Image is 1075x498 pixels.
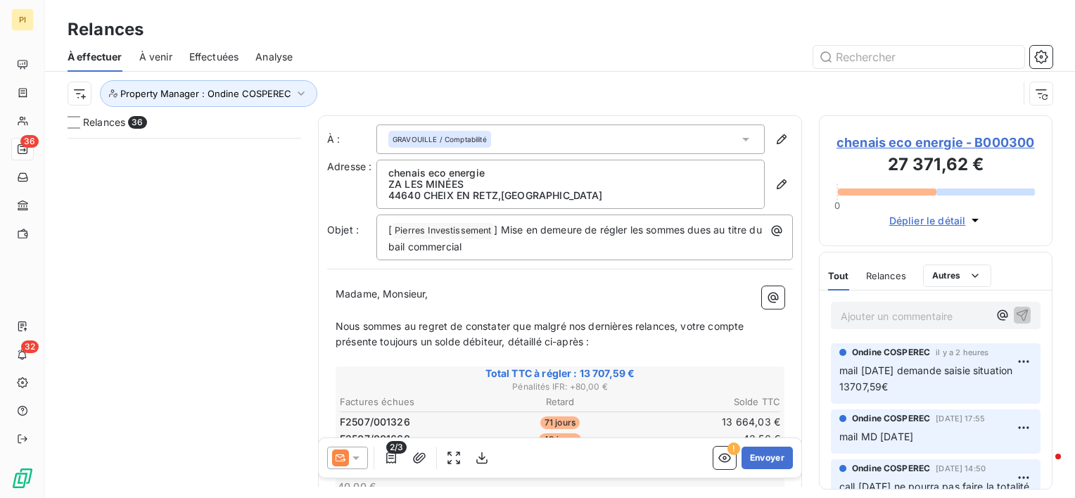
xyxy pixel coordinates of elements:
span: Pénalités IFR : + 80,00 € [338,381,782,393]
span: Déplier le détail [889,213,966,228]
span: 2/3 [386,441,407,454]
td: 43,56 € [635,431,781,447]
p: chenais eco energie [388,167,753,179]
span: 36 [20,135,39,148]
h3: Relances [68,17,144,42]
span: F2507/001660 [340,432,410,446]
button: Déplier le détail [885,212,987,229]
span: 32 [21,340,39,353]
p: 44640 CHEIX EN RETZ , [GEOGRAPHIC_DATA] [388,190,753,201]
span: Relances [83,115,125,129]
span: 2 [611,466,695,494]
div: grid [68,138,301,498]
span: 36 [128,116,146,129]
span: À effectuer [68,50,122,64]
span: mail [DATE] demande saisie situation 13707,59€ [839,364,1016,392]
span: chenais eco energie - B000300 [837,133,1035,152]
div: PI [11,8,34,31]
th: Retard [487,395,633,409]
span: Madame, Monsieur, [336,288,428,300]
span: Analyse [255,50,293,64]
span: Property Manager : Ondine COSPEREC [120,88,291,99]
button: Autres [923,264,991,287]
span: il y a 2 heures [936,348,988,357]
span: ] Mise en demeure de régler les sommes dues au titre du bail commercial [388,224,765,253]
span: 49 jours [539,433,581,446]
span: 71 jours [540,416,580,429]
button: Envoyer [742,447,793,469]
th: Factures échues [339,395,485,409]
span: Total TTC à régler : 13 707,59 € [338,366,782,381]
h3: 27 371,62 € [837,152,1035,180]
span: Tout [828,270,849,281]
img: Logo LeanPay [11,467,34,490]
span: Effectuées [189,50,239,64]
span: Pierres Investissement [393,223,493,239]
span: Ondine COSPEREC [852,412,930,425]
span: mail MD [DATE] [839,430,913,442]
span: À venir [139,50,172,64]
span: + 80,00 € [698,466,782,494]
span: Ondine COSPEREC [852,462,930,475]
span: Adresse : [327,160,371,172]
input: Rechercher [813,46,1024,68]
label: À : [327,132,376,146]
span: Relances [866,270,906,281]
span: [ [388,224,392,236]
span: 0 [834,200,840,211]
th: Solde TTC [635,395,781,409]
span: Nous sommes au regret de constater que malgré nos dernières relances, votre compte présente toujo... [336,320,746,348]
span: Objet : [327,224,359,236]
p: ZA LES MINÉES [388,179,753,190]
span: F2507/001326 [340,415,410,429]
iframe: Intercom live chat [1027,450,1061,484]
p: 40,00 € [338,480,608,494]
span: [DATE] 14:50 [936,464,986,473]
td: 13 664,03 € [635,414,781,430]
span: Ondine COSPEREC [852,346,930,359]
button: Property Manager : Ondine COSPEREC [100,80,317,107]
span: GRAVOUILLE / Comptabilité [393,134,487,144]
span: [DATE] 17:55 [936,414,985,423]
